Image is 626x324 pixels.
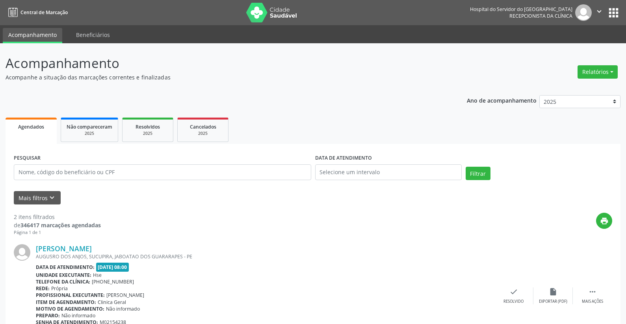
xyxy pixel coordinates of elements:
div: Exportar (PDF) [539,299,567,304]
span: Recepcionista da clínica [509,13,572,19]
span: Não compareceram [67,123,112,130]
b: Unidade executante: [36,272,91,278]
span: Não informado [106,306,140,312]
i: keyboard_arrow_down [48,193,56,202]
span: Central de Marcação [20,9,68,16]
span: Clinica Geral [98,299,126,306]
span: Não informado [61,312,95,319]
b: Rede: [36,285,50,292]
span: [PHONE_NUMBER] [92,278,134,285]
button: Relatórios [578,65,618,79]
b: Data de atendimento: [36,264,95,271]
span: Própria [51,285,68,292]
button:  [592,4,607,21]
a: [PERSON_NAME] [36,244,92,253]
div: Mais ações [582,299,603,304]
b: Item de agendamento: [36,299,96,306]
div: 2 itens filtrados [14,213,101,221]
div: AUGUSRO DOS ANJOS, SUCUPIRA, JABOATAO DOS GUARARAPES - PE [36,253,494,260]
span: [DATE] 08:00 [96,263,129,272]
div: 2025 [67,131,112,136]
i:  [588,287,597,296]
button: print [596,213,612,229]
button: Filtrar [466,167,490,180]
div: 2025 [128,131,167,136]
b: Preparo: [36,312,60,319]
input: Nome, código do beneficiário ou CPF [14,164,311,180]
div: Hospital do Servidor do [GEOGRAPHIC_DATA] [470,6,572,13]
b: Telefone da clínica: [36,278,90,285]
div: Resolvido [503,299,524,304]
a: Acompanhamento [3,28,62,43]
strong: 346417 marcações agendadas [20,221,101,229]
a: Beneficiários [71,28,115,42]
p: Acompanhe a situação das marcações correntes e finalizadas [6,73,436,81]
p: Acompanhamento [6,53,436,73]
input: Selecione um intervalo [315,164,462,180]
i: print [600,217,609,225]
span: Cancelados [190,123,216,130]
img: img [14,244,30,261]
div: de [14,221,101,229]
div: Página 1 de 1 [14,229,101,236]
p: Ano de acompanhamento [467,95,537,105]
img: img [575,4,592,21]
i: insert_drive_file [549,287,557,296]
span: [PERSON_NAME] [106,292,144,298]
span: Hse [93,272,102,278]
i:  [595,7,604,16]
b: Profissional executante: [36,292,105,298]
label: PESQUISAR [14,152,41,164]
b: Motivo de agendamento: [36,306,104,312]
button: apps [607,6,620,20]
button: Mais filtroskeyboard_arrow_down [14,191,61,205]
i: check [509,287,518,296]
span: Resolvidos [136,123,160,130]
a: Central de Marcação [6,6,68,19]
span: Agendados [18,123,44,130]
div: 2025 [183,131,223,136]
label: DATA DE ATENDIMENTO [315,152,372,164]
